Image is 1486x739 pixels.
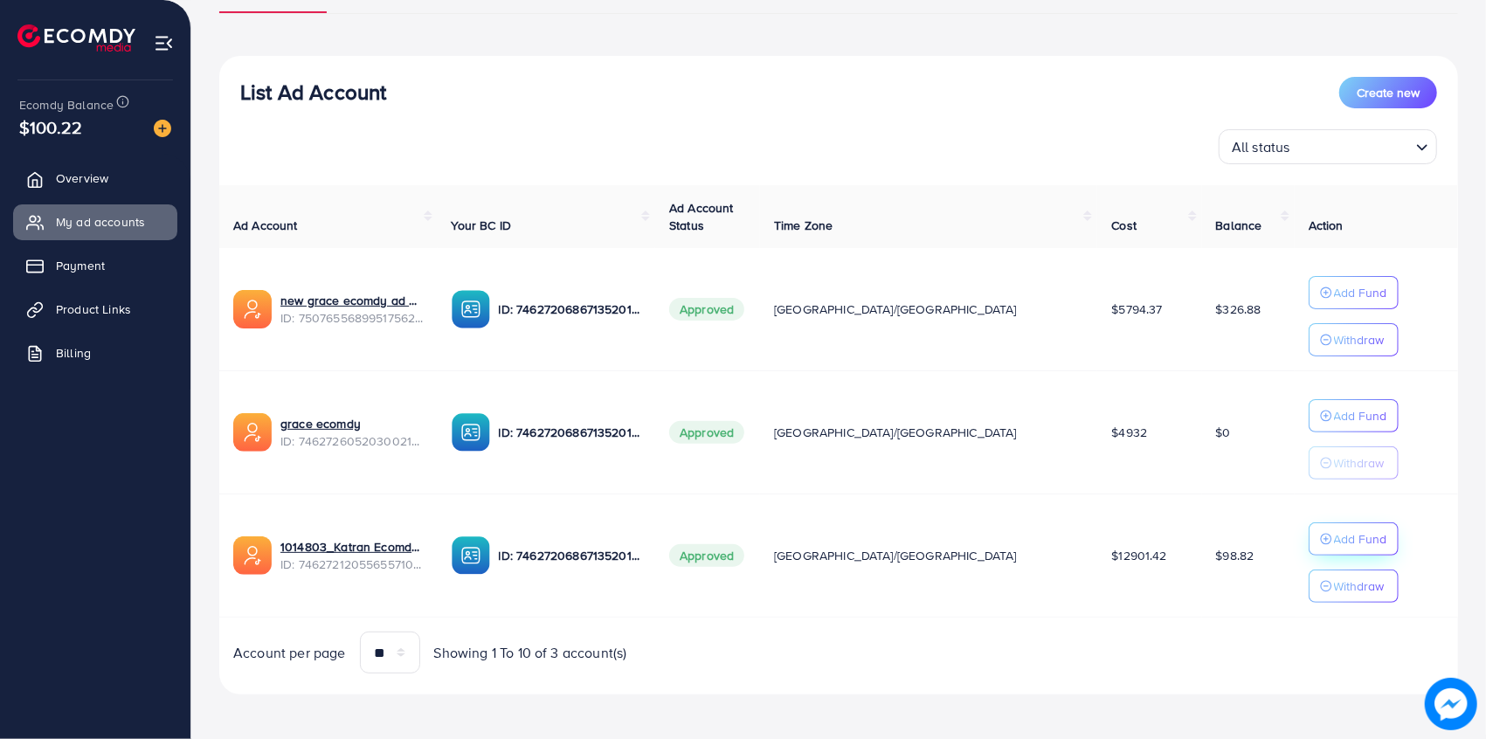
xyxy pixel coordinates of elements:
p: Withdraw [1334,452,1385,473]
img: menu [154,33,174,53]
span: Your BC ID [452,217,512,234]
a: Product Links [13,292,177,327]
img: ic-ba-acc.ded83a64.svg [452,413,490,452]
span: $326.88 [1216,300,1261,318]
a: My ad accounts [13,204,177,239]
span: Overview [56,169,108,187]
img: ic-ba-acc.ded83a64.svg [452,536,490,575]
img: logo [17,24,135,52]
p: ID: 7462720686713520129 [499,299,642,320]
img: ic-ads-acc.e4c84228.svg [233,290,272,328]
span: ID: 7462726052030021648 [280,432,424,450]
span: Approved [669,544,744,567]
span: Balance [1216,217,1262,234]
span: Action [1309,217,1344,234]
img: image [154,120,171,137]
p: ID: 7462720686713520129 [499,422,642,443]
p: Withdraw [1334,329,1385,350]
span: Ecomdy Balance [19,96,114,114]
button: Add Fund [1309,522,1399,556]
span: Approved [669,298,744,321]
span: $100.22 [19,114,82,140]
span: $4932 [1111,424,1147,441]
div: <span class='underline'>new grace ecomdy ad account 7507655689951756295</span></br>75076556899517... [280,292,424,328]
img: image [1425,678,1477,730]
p: ID: 7462720686713520129 [499,545,642,566]
a: 1014803_Katran Ecomdy_1737550187031 [280,538,424,556]
h3: List Ad Account [240,79,386,105]
span: Product Links [56,300,131,318]
span: Showing 1 To 10 of 3 account(s) [434,643,627,663]
img: ic-ads-acc.e4c84228.svg [233,536,272,575]
a: Payment [13,248,177,283]
div: <span class='underline'>grace ecomdy</span></br>7462726052030021648 [280,415,424,451]
button: Add Fund [1309,276,1399,309]
img: ic-ba-acc.ded83a64.svg [452,290,490,328]
span: [GEOGRAPHIC_DATA]/[GEOGRAPHIC_DATA] [774,300,1017,318]
span: $0 [1216,424,1231,441]
button: Withdraw [1309,446,1399,480]
span: Ad Account Status [669,199,734,234]
a: new grace ecomdy ad account 7507655689951756295 [280,292,424,309]
a: Billing [13,335,177,370]
span: $98.82 [1216,547,1254,564]
div: Search for option [1219,129,1437,164]
span: $5794.37 [1111,300,1162,318]
button: Add Fund [1309,399,1399,432]
span: All status [1228,135,1294,160]
span: [GEOGRAPHIC_DATA]/[GEOGRAPHIC_DATA] [774,547,1017,564]
span: Ad Account [233,217,298,234]
a: grace ecomdy [280,415,424,432]
div: <span class='underline'>1014803_Katran Ecomdy_1737550187031</span></br>7462721205565571073 [280,538,424,574]
button: Withdraw [1309,570,1399,603]
button: Withdraw [1309,323,1399,356]
span: $12901.42 [1111,547,1166,564]
span: Cost [1111,217,1137,234]
button: Create new [1339,77,1437,108]
input: Search for option [1296,131,1409,160]
p: Withdraw [1334,576,1385,597]
span: Create new [1357,84,1420,101]
span: Account per page [233,643,346,663]
a: Overview [13,161,177,196]
span: Time Zone [774,217,833,234]
span: ID: 7507655689951756295 [280,309,424,327]
span: Payment [56,257,105,274]
p: Add Fund [1334,528,1387,549]
span: Billing [56,344,91,362]
span: My ad accounts [56,213,145,231]
p: Add Fund [1334,282,1387,303]
img: ic-ads-acc.e4c84228.svg [233,413,272,452]
span: Approved [669,421,744,444]
span: ID: 7462721205565571073 [280,556,424,573]
span: [GEOGRAPHIC_DATA]/[GEOGRAPHIC_DATA] [774,424,1017,441]
p: Add Fund [1334,405,1387,426]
